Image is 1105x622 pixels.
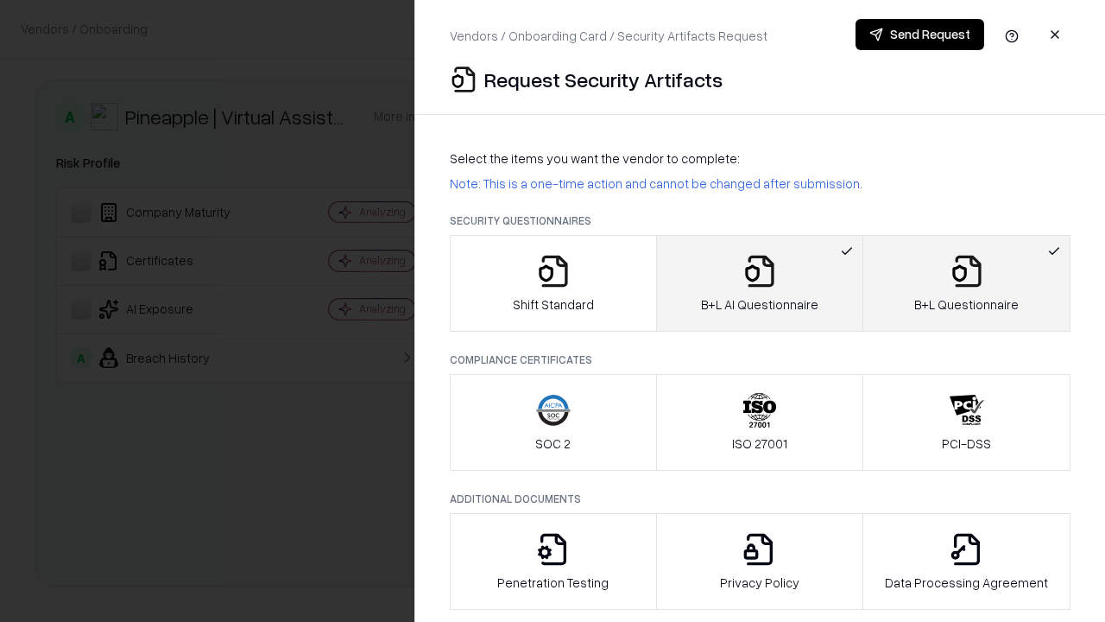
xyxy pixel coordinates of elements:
[656,235,864,332] button: B+L AI Questionnaire
[450,149,1070,168] p: Select the items you want the vendor to complete:
[656,374,864,471] button: ISO 27001
[484,66,723,93] p: Request Security Artifacts
[450,492,1070,506] p: Additional Documents
[656,513,864,610] button: Privacy Policy
[450,175,1070,193] p: Note: This is a one-time action and cannot be changed after submission.
[450,513,657,610] button: Penetration Testing
[720,574,799,592] p: Privacy Policy
[450,27,767,45] p: Vendors / Onboarding Card / Security Artifacts Request
[497,574,609,592] p: Penetration Testing
[862,235,1070,332] button: B+L Questionnaire
[732,435,787,453] p: ISO 27001
[535,435,571,453] p: SOC 2
[450,235,657,332] button: Shift Standard
[450,213,1070,228] p: Security Questionnaires
[450,352,1070,367] p: Compliance Certificates
[862,513,1070,610] button: Data Processing Agreement
[450,374,657,471] button: SOC 2
[942,435,991,453] p: PCI-DSS
[856,19,984,50] button: Send Request
[513,295,594,314] p: Shift Standard
[701,295,818,314] p: B+L AI Questionnaire
[862,374,1070,471] button: PCI-DSS
[914,295,1019,314] p: B+L Questionnaire
[885,574,1048,592] p: Data Processing Agreement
